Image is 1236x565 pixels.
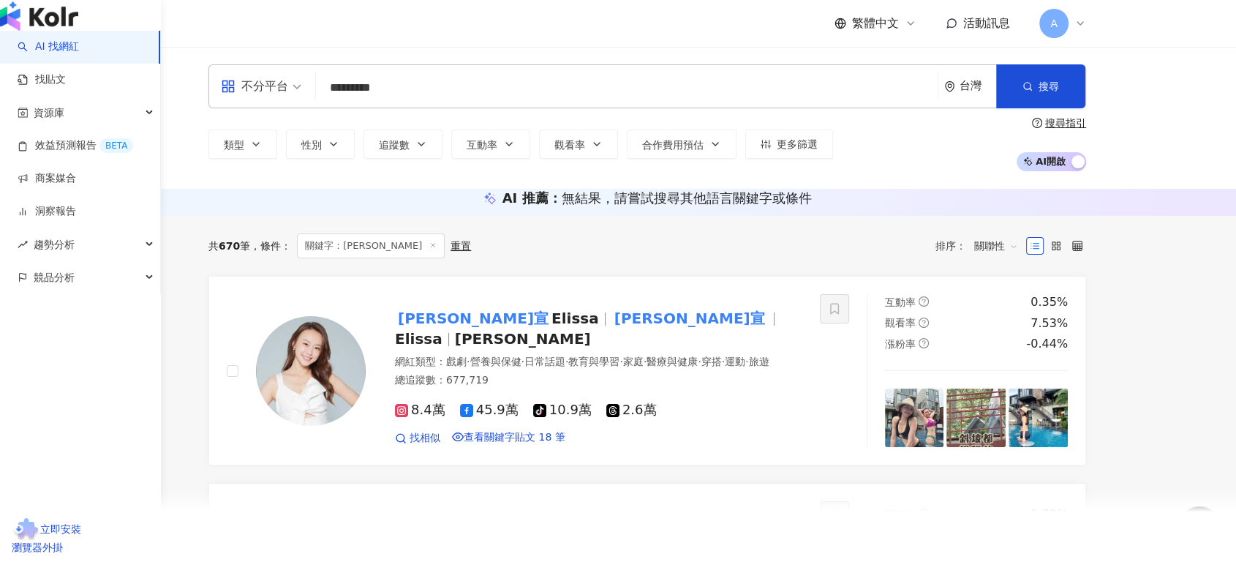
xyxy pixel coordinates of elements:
[561,190,811,206] span: 無結果，請嘗試搜尋其他語言關鍵字或條件
[946,389,1006,448] img: post-image
[539,130,618,159] button: 觀看率
[395,307,551,330] mark: [PERSON_NAME]宣
[1030,294,1068,310] div: 0.35%
[1009,389,1068,448] img: post-image
[410,431,440,446] span: 找相似
[455,330,591,348] span: [PERSON_NAME]
[725,356,745,367] span: 運動
[470,356,521,367] span: 營養與保健
[568,356,619,367] span: 教育與學習
[627,130,736,159] button: 合作費用預估
[379,139,410,151] span: 追蹤數
[1026,336,1068,352] div: -0.44%
[395,431,440,446] a: 找相似
[722,356,725,367] span: ·
[919,318,929,328] span: question-circle
[554,139,585,151] span: 觀看率
[297,233,445,258] span: 關鍵字：[PERSON_NAME]
[18,204,76,219] a: 洞察報告
[224,139,244,151] span: 類型
[524,356,565,367] span: 日常話題
[1039,81,1059,92] span: 搜尋
[208,240,250,252] div: 共 筆
[996,64,1085,108] button: 搜尋
[974,234,1018,258] span: 關聯性
[34,261,75,294] span: 競品分析
[623,356,644,367] span: 家庭
[12,518,40,542] img: chrome extension
[1032,118,1042,128] span: question-circle
[451,240,471,252] div: 重置
[464,431,565,443] span: 查看關鍵字貼文 18 筆
[256,316,366,426] img: KOL Avatar
[452,431,565,446] a: 查看關鍵字貼文 18 筆
[852,15,899,31] span: 繁體中文
[1030,315,1068,332] div: 7.53%
[1050,15,1058,31] span: A
[647,356,698,367] span: 醫療與健康
[642,139,704,151] span: 合作費用預估
[521,356,524,367] span: ·
[250,240,291,252] span: 條件 ：
[606,403,657,418] span: 2.6萬
[749,356,769,367] span: 旅遊
[301,139,322,151] span: 性別
[460,403,519,418] span: 45.9萬
[451,130,530,159] button: 互動率
[885,338,916,350] span: 漲粉率
[18,171,76,186] a: 商案媒合
[34,228,75,261] span: 趨勢分析
[208,276,1086,465] a: KOL Avatar[PERSON_NAME]宣Elissa[PERSON_NAME]宣Elissa[PERSON_NAME]網紅類型：戲劇·營養與保健·日常話題·教育與學習·家庭·醫療與健康·...
[12,518,1224,553] a: chrome extension立即安裝 瀏覽器外掛
[363,130,442,159] button: 追蹤數
[208,130,277,159] button: 類型
[919,338,929,348] span: question-circle
[34,97,64,130] span: 資源庫
[395,373,802,388] div: 總追蹤數 ： 677,719
[885,296,916,308] span: 互動率
[935,234,1026,258] div: 排序：
[502,189,812,207] div: AI 推薦 ：
[960,80,996,92] div: 台灣
[611,307,768,330] mark: [PERSON_NAME]宣
[1045,117,1086,129] div: 搜尋指引
[745,356,748,367] span: ·
[446,356,467,367] span: 戲劇
[18,138,133,153] a: 效益預測報告BETA
[551,310,599,327] span: Elissa
[395,355,802,370] div: 網紅類型 ：
[18,40,79,54] a: searchAI 找網紅
[467,139,497,151] span: 互動率
[919,296,929,307] span: question-circle
[745,130,833,159] button: 更多篩選
[18,72,66,87] a: 找貼文
[644,356,647,367] span: ·
[698,356,701,367] span: ·
[619,356,622,367] span: ·
[219,240,240,252] span: 670
[533,403,592,418] span: 10.9萬
[777,138,818,150] span: 更多篩選
[395,403,445,418] span: 8.4萬
[12,523,81,553] span: 立即安裝 瀏覽器外掛
[467,356,470,367] span: ·
[18,239,28,250] span: rise
[395,330,442,348] span: Elissa
[286,130,355,159] button: 性別
[565,356,568,367] span: ·
[221,79,235,94] span: appstore
[963,16,1010,30] span: 活動訊息
[944,81,955,92] span: environment
[701,356,722,367] span: 穿搭
[221,75,288,98] div: 不分平台
[885,389,944,448] img: post-image
[885,317,916,329] span: 觀看率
